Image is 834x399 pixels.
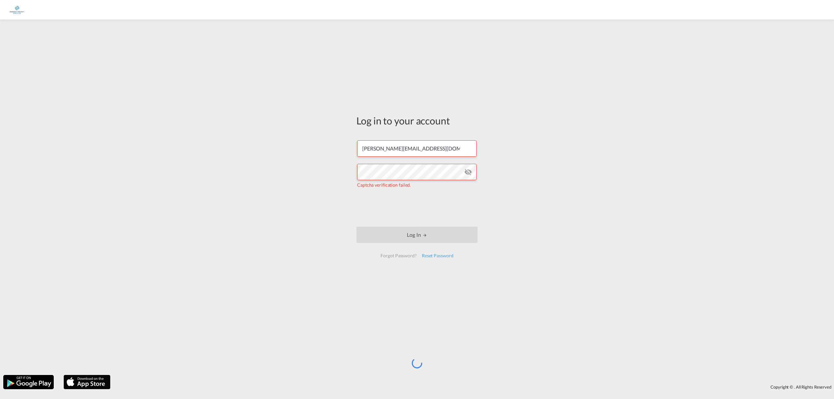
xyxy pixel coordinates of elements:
div: Reset Password [419,250,456,262]
span: Captcha verification failed. [357,182,411,188]
iframe: reCAPTCHA [367,195,467,220]
input: Enter email/phone number [357,140,477,157]
img: apple.png [63,374,111,390]
div: Forgot Password? [378,250,419,262]
div: Copyright © . All Rights Reserved [114,381,834,392]
img: e1326340b7c511ef854e8d6a806141ad.jpg [10,3,24,17]
img: google.png [3,374,54,390]
md-icon: icon-eye-off [464,168,472,176]
div: Log in to your account [356,114,478,127]
button: LOGIN [356,227,478,243]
